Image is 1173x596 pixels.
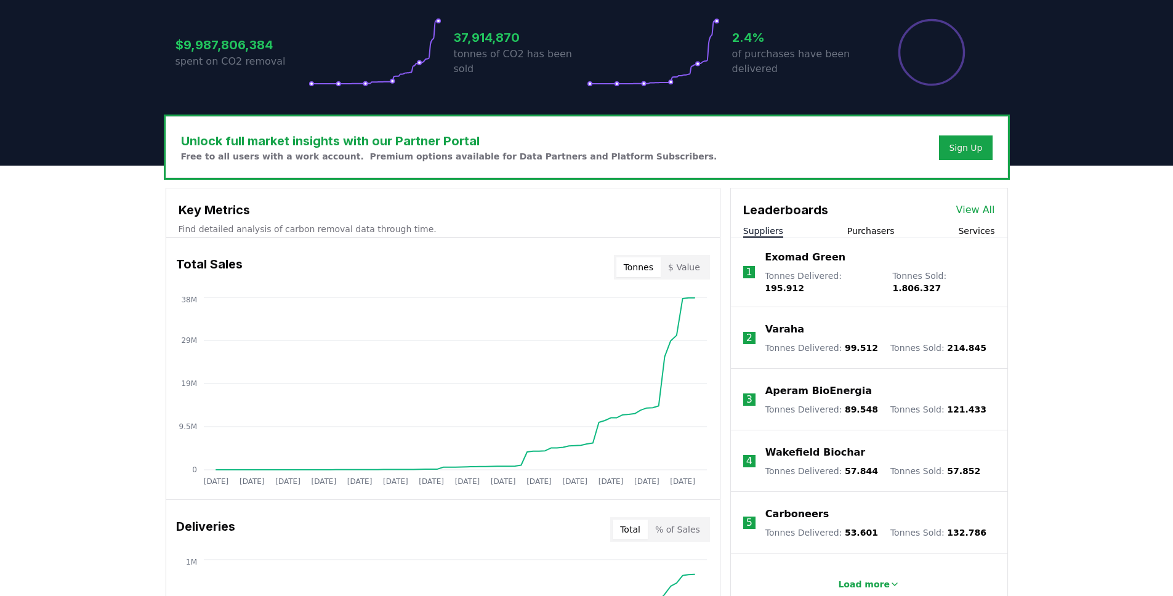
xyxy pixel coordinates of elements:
[765,526,878,539] p: Tonnes Delivered :
[947,466,980,476] span: 57.852
[454,477,480,486] tspan: [DATE]
[890,465,980,477] p: Tonnes Sold :
[634,477,659,486] tspan: [DATE]
[947,528,986,538] span: 132.786
[732,47,865,76] p: of purchases have been delivered
[743,201,828,219] h3: Leaderboards
[176,255,243,280] h3: Total Sales
[598,477,623,486] tspan: [DATE]
[526,477,552,486] tspan: [DATE]
[765,384,872,398] a: Aperam BioEnergia
[239,477,264,486] tspan: [DATE]
[890,403,986,416] p: Tonnes Sold :
[181,379,197,388] tspan: 19M
[454,28,587,47] h3: 37,914,870
[175,36,308,54] h3: $9,987,806,384
[175,54,308,69] p: spent on CO2 removal
[765,507,829,521] a: Carboneers
[179,223,707,235] p: Find detailed analysis of carbon removal data through time.
[897,18,966,87] div: Percentage of sales delivered
[746,265,752,280] p: 1
[892,270,994,294] p: Tonnes Sold :
[648,520,707,539] button: % of Sales
[746,454,752,469] p: 4
[613,520,648,539] button: Total
[562,477,587,486] tspan: [DATE]
[670,477,695,486] tspan: [DATE]
[949,142,982,154] a: Sign Up
[765,403,878,416] p: Tonnes Delivered :
[765,342,878,354] p: Tonnes Delivered :
[847,225,895,237] button: Purchasers
[958,225,994,237] button: Services
[845,466,878,476] span: 57.844
[311,477,336,486] tspan: [DATE]
[179,201,707,219] h3: Key Metrics
[275,477,300,486] tspan: [DATE]
[845,343,878,353] span: 99.512
[176,517,235,542] h3: Deliveries
[181,336,197,345] tspan: 29M
[181,296,197,304] tspan: 38M
[490,477,515,486] tspan: [DATE]
[383,477,408,486] tspan: [DATE]
[419,477,444,486] tspan: [DATE]
[179,422,196,431] tspan: 9.5M
[939,135,992,160] button: Sign Up
[746,392,752,407] p: 3
[192,465,197,474] tspan: 0
[765,283,804,293] span: 195.912
[203,477,228,486] tspan: [DATE]
[838,578,890,590] p: Load more
[661,257,707,277] button: $ Value
[765,270,880,294] p: Tonnes Delivered :
[947,343,986,353] span: 214.845
[845,528,878,538] span: 53.601
[947,405,986,414] span: 121.433
[890,342,986,354] p: Tonnes Sold :
[181,132,717,150] h3: Unlock full market insights with our Partner Portal
[616,257,661,277] button: Tonnes
[746,515,752,530] p: 5
[181,150,717,163] p: Free to all users with a work account. Premium options available for Data Partners and Platform S...
[347,477,372,486] tspan: [DATE]
[765,445,865,460] a: Wakefield Biochar
[454,47,587,76] p: tonnes of CO2 has been sold
[956,203,995,217] a: View All
[765,322,804,337] a: Varaha
[186,558,197,566] tspan: 1M
[890,526,986,539] p: Tonnes Sold :
[743,225,783,237] button: Suppliers
[746,331,752,345] p: 2
[765,465,878,477] p: Tonnes Delivered :
[732,28,865,47] h3: 2.4%
[765,250,845,265] a: Exomad Green
[845,405,878,414] span: 89.548
[892,283,941,293] span: 1.806.327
